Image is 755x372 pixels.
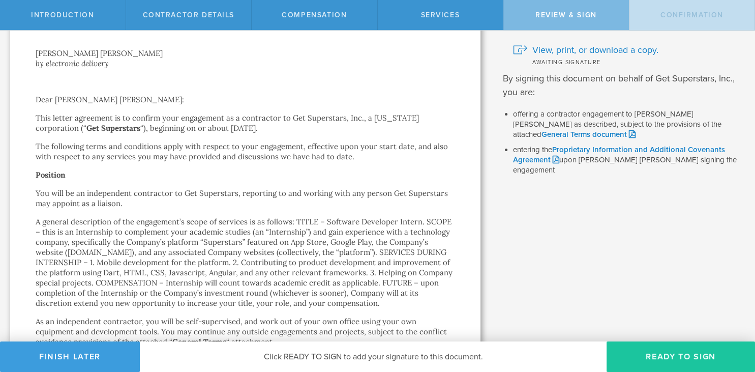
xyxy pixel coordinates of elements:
[36,141,455,162] p: The following terms and conditions apply with respect to your engagement, effective upon your sta...
[36,170,66,180] strong: Position
[140,341,607,372] div: Click READY TO SIGN to add your signature to this document.
[36,217,455,308] p: A general description of the engagement’s scope of services is as follows: TITLE – Software Devel...
[86,123,140,133] strong: Get Superstars
[36,113,455,133] p: This letter agreement is to confirm your engagement as a contractor to Get Superstars, Inc., a [U...
[36,59,109,68] i: by electronic delivery
[31,11,94,19] span: Introduction
[172,337,226,347] strong: General Terms
[36,48,455,59] div: [PERSON_NAME] [PERSON_NAME]
[660,11,723,19] span: Confirmation
[532,43,658,56] span: View, print, or download a copy.
[704,293,755,341] iframe: Chat Widget
[513,109,740,140] li: offering a contractor engagement to [PERSON_NAME] [PERSON_NAME] as described, subject to the prov...
[36,317,455,347] p: As an independent contractor, you will be self-supervised, and work out of your own office using ...
[513,145,725,165] a: Proprietary Information and Additional Covenants Agreement
[36,95,455,105] p: Dear [PERSON_NAME] [PERSON_NAME]:
[143,11,235,19] span: Contractor details
[503,72,740,99] p: By signing this document on behalf of Get Superstars, Inc., you are:
[513,56,740,67] div: Awaiting signature
[541,130,636,139] a: General Terms document
[420,11,460,19] span: Services
[282,11,347,19] span: Compensation
[513,145,740,176] li: entering the upon [PERSON_NAME] [PERSON_NAME] signing the engagement
[607,341,755,372] button: Ready to Sign
[36,188,455,209] p: You will be an independent contractor to Get Superstars, reporting to and working with any person...
[535,11,597,19] span: Review & sign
